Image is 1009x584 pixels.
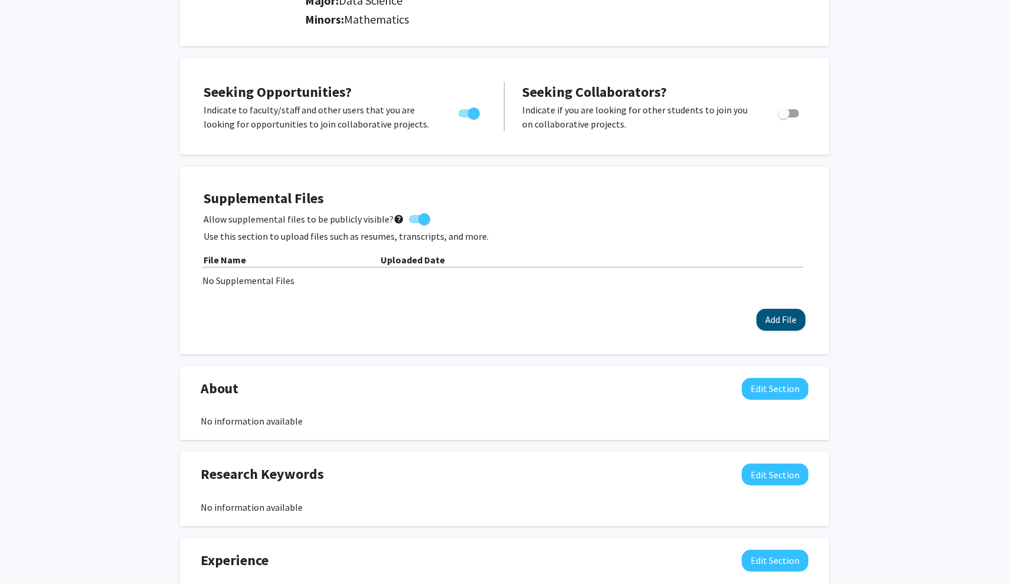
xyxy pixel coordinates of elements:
[204,83,352,101] span: Seeking Opportunities?
[742,464,808,485] button: Edit Research Keywords
[201,378,238,399] span: About
[204,212,404,226] span: Allow supplemental files to be publicly visible?
[204,229,805,243] p: Use this section to upload files such as resumes, transcripts, and more.
[201,464,324,485] span: Research Keywords
[522,83,667,101] span: Seeking Collaborators?
[201,500,808,514] div: No information available
[742,550,808,572] button: Edit Experience
[344,12,409,27] span: Mathematics
[305,12,808,27] h2: Minors:
[202,273,807,288] div: No Supplemental Files
[742,378,808,400] button: Edit About
[204,190,805,207] h4: Supplemental Files
[522,103,755,131] p: Indicate if you are looking for other students to join you on collaborative projects.
[9,531,50,575] iframe: Chat
[454,103,486,120] div: Toggle
[204,103,436,131] p: Indicate to faculty/staff and other users that you are looking for opportunities to join collabor...
[201,550,268,571] span: Experience
[394,212,404,226] mat-icon: help
[381,254,445,266] b: Uploaded Date
[201,414,808,428] div: No information available
[756,309,805,331] button: Add File
[204,254,246,266] b: File Name
[773,103,805,120] div: Toggle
